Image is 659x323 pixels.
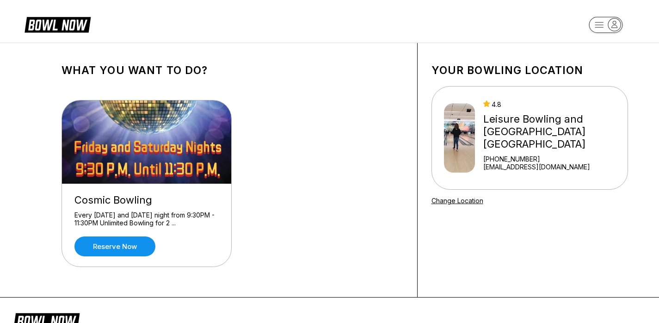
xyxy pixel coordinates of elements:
[483,155,623,163] div: [PHONE_NUMBER]
[444,103,475,173] img: Leisure Bowling and Golf Center Lancaster
[431,64,628,77] h1: Your bowling location
[431,197,483,205] a: Change Location
[74,211,219,227] div: Every [DATE] and [DATE] night from 9:30PM - 11:30PM Unlimited Bowling for 2 ...
[74,194,219,206] div: Cosmic Bowling
[483,100,623,108] div: 4.8
[74,236,155,256] a: Reserve now
[483,113,623,150] div: Leisure Bowling and [GEOGRAPHIC_DATA] [GEOGRAPHIC_DATA]
[62,64,403,77] h1: What you want to do?
[62,100,232,184] img: Cosmic Bowling
[483,163,623,171] a: [EMAIL_ADDRESS][DOMAIN_NAME]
